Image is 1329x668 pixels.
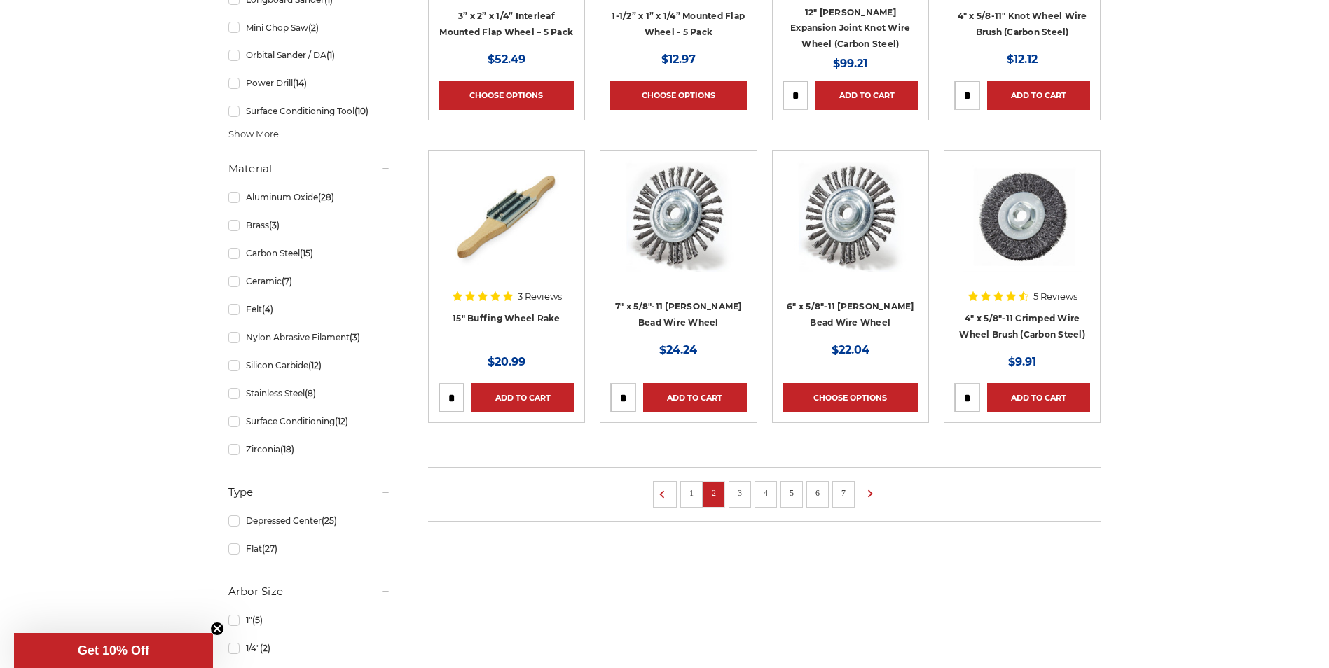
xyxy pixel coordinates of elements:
a: 6" x 5/8"-11 [PERSON_NAME] Bead Wire Wheel [787,301,914,328]
span: (4) [262,304,273,314]
span: $12.12 [1007,53,1038,66]
span: $99.21 [833,57,867,70]
a: 15" Buffing Wheel Rake [453,313,560,323]
a: 3 [733,485,747,501]
a: 7 [836,485,851,501]
span: 5 Reviews [1033,292,1077,301]
span: (28) [318,192,334,202]
span: (7) [282,276,292,286]
a: Flat [228,536,391,561]
img: 7" x 5/8"-11 Stringer Bead Wire Wheel [622,160,734,272]
a: 4" x 5/8-11" Knot Wheel Wire Brush (Carbon Steel) [958,11,1087,37]
span: $24.24 [659,343,697,356]
a: Add to Cart [643,383,746,412]
a: 7" x 5/8"-11 Stringer Bead Wire Wheel [610,160,746,296]
a: Surface Conditioning Tool [228,99,391,123]
h5: Type [228,484,391,501]
span: (12) [308,360,322,370]
a: Aluminum Oxide [228,185,391,209]
div: Get 10% OffClose teaser [14,633,213,668]
a: Stainless Steel [228,381,391,405]
a: 1 [684,485,698,501]
a: 5 [785,485,799,501]
a: Silicon Carbide [228,353,391,377]
a: Orbital Sander / DA [228,43,391,67]
a: Depressed Center [228,508,391,533]
a: 12" [PERSON_NAME] Expansion Joint Knot Wire Wheel (Carbon Steel) [790,7,910,49]
a: Choose Options [439,81,574,110]
a: 1-1/2” x 1” x 1/4” Mounted Flap Wheel - 5 Pack [612,11,745,37]
span: $9.91 [1008,355,1036,368]
a: Surface Conditioning [228,409,391,433]
a: 6 [811,485,825,501]
a: 4" x 5/8"-11 Crimped Wire Wheel Brush (Carbon Steel) [954,160,1090,296]
a: 4" x 5/8"-11 Crimped Wire Wheel Brush (Carbon Steel) [959,313,1085,340]
a: Carbon Steel [228,241,391,265]
a: Brass [228,213,391,237]
span: (2) [260,643,270,653]
a: Choose Options [610,81,746,110]
span: (10) [354,106,369,116]
a: Add to Cart [987,383,1090,412]
span: (27) [262,543,277,554]
h5: Material [228,160,391,177]
a: 3” x 2” x 1/4” Interleaf Mounted Flap Wheel – 5 Pack [439,11,573,37]
span: (15) [300,248,313,258]
span: Show More [228,127,279,141]
a: Choose Options [783,383,918,412]
a: 2 [707,485,721,501]
a: 4 [759,485,773,501]
a: 1" [228,608,391,632]
a: 1/4" [228,636,391,660]
span: $52.49 [488,53,525,66]
img: double handle buffing wheel cleaning rake [450,160,563,272]
span: $12.97 [661,53,696,66]
a: Ceramic [228,269,391,293]
img: 6" x 5/8"-11 Stringer Bead Wire Wheel [794,160,907,272]
span: (12) [335,416,348,426]
h5: Arbor Size [228,583,391,600]
span: Get 10% Off [78,643,149,657]
a: Add to Cart [815,81,918,110]
a: Power Drill [228,71,391,95]
span: (25) [322,515,337,526]
span: 3 Reviews [518,292,562,301]
span: $22.04 [832,343,869,356]
span: (2) [308,22,319,33]
a: Zirconia [228,437,391,461]
span: (3) [350,332,360,342]
span: (18) [280,444,294,454]
span: (14) [293,78,307,88]
span: (5) [252,615,263,625]
span: (1) [326,50,335,60]
span: $20.99 [488,355,525,368]
span: (8) [305,388,316,398]
a: Nylon Abrasive Filament [228,325,391,349]
a: 6" x 5/8"-11 Stringer Bead Wire Wheel [783,160,918,296]
a: Add to Cart [471,383,574,412]
img: 4" x 5/8"-11 Crimped Wire Wheel Brush (Carbon Steel) [963,160,1082,272]
button: Close teaser [210,622,224,636]
a: Felt [228,297,391,321]
a: double handle buffing wheel cleaning rake [439,160,574,296]
a: 7" x 5/8"-11 [PERSON_NAME] Bead Wire Wheel [615,301,742,328]
a: Add to Cart [987,81,1090,110]
span: (3) [269,220,280,230]
a: Mini Chop Saw [228,15,391,40]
